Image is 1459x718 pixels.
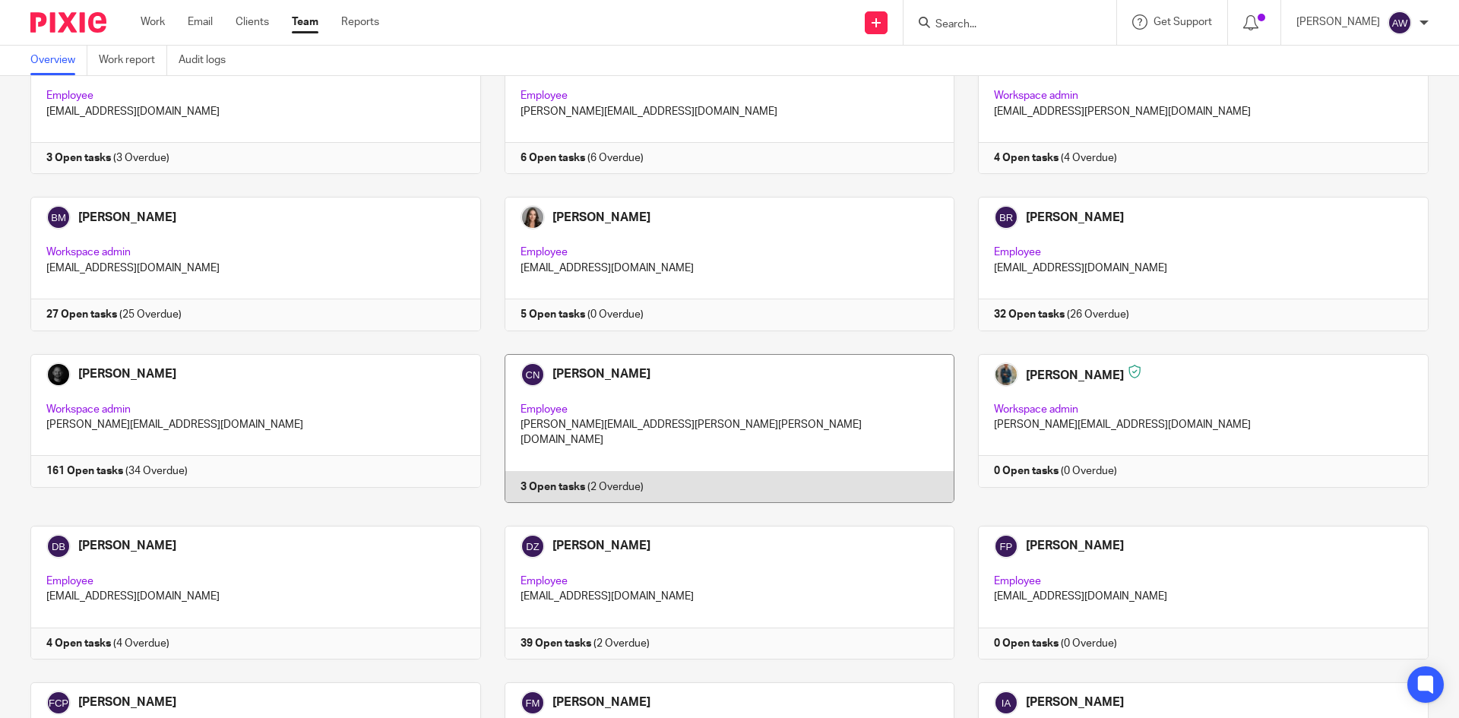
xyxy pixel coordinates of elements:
[341,14,379,30] a: Reports
[179,46,237,75] a: Audit logs
[934,18,1071,32] input: Search
[99,46,167,75] a: Work report
[30,46,87,75] a: Overview
[30,12,106,33] img: Pixie
[1388,11,1412,35] img: svg%3E
[236,14,269,30] a: Clients
[141,14,165,30] a: Work
[1154,17,1212,27] span: Get Support
[1296,14,1380,30] p: [PERSON_NAME]
[292,14,318,30] a: Team
[188,14,213,30] a: Email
